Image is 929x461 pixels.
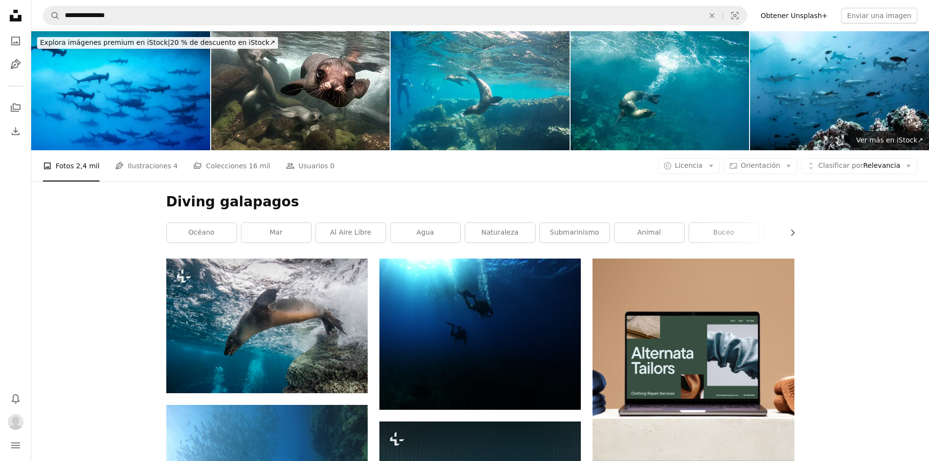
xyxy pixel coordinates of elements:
span: 0 [330,160,335,171]
img: Avatar del usuario ALEJANDRA REYES [8,414,23,430]
h1: Diving galapagos [166,193,794,211]
img: Primer plano de un león marino en Inslands de galápagos [211,31,390,150]
img: file-1707885205802-88dd96a21c72image [593,259,794,460]
button: Menú [6,436,25,455]
a: Historial de descargas [6,121,25,141]
img: Buceo para dos personas [379,259,581,410]
img: Schooling Hammerhead Sharks - Isla Malpelo [31,31,210,150]
a: océano [167,223,237,242]
a: mar [241,223,311,242]
button: Buscar en Unsplash [43,6,60,25]
a: Explora imágenes premium en iStock|20 % de descuento en iStock↗ [31,31,284,55]
button: Notificaciones [6,389,25,408]
a: deportivo [764,223,833,242]
button: Perfil [6,412,25,432]
button: Clasificar porRelevancia [801,158,917,174]
span: 4 [173,160,178,171]
img: Juegue con los leones marinos Snorkelers recorrido de las islas galápagos [391,31,570,150]
a: Ver más en iStock↗ [850,131,929,150]
span: Relevancia [818,161,900,171]
button: desplazar lista a la derecha [784,223,794,242]
span: Clasificar por [818,161,863,169]
a: naturaleza [465,223,535,242]
a: Usuarios 0 [286,150,335,181]
a: submarinismo [540,223,610,242]
span: Explora imágenes premium en iStock | [40,39,170,46]
span: Ver más en iStock ↗ [856,136,923,144]
span: 20 % de descuento en iStock ↗ [40,39,275,46]
form: Encuentra imágenes en todo el sitio [43,6,747,25]
span: 16 mil [249,160,270,171]
a: Ilustraciones 4 [115,150,178,181]
a: Ilustraciones [6,55,25,74]
img: Juguetón Sealion deja un sendero de burbujeo bajo el agua de mar de los Galapagos [571,31,750,150]
a: animal [614,223,684,242]
button: Borrar [701,6,723,25]
button: Enviar una imagen [841,8,917,23]
a: Obtener Unsplash+ [755,8,833,23]
a: Fotos [6,31,25,51]
a: Colecciones 16 mil [193,150,270,181]
span: Licencia [675,161,703,169]
button: Búsqueda visual [723,6,747,25]
span: Orientación [741,161,780,169]
a: buceo [689,223,759,242]
a: Agua [391,223,460,242]
a: Colecciones [6,98,25,118]
img: Tiburón martillo (Sphyrnidae) nadando en aguas tropicales [750,31,929,150]
button: Licencia [658,158,720,174]
button: Orientación [724,158,797,174]
img: Un león marino en La Paz, México [166,259,368,393]
a: Buceo para dos personas [379,330,581,339]
a: al aire libre [316,223,386,242]
a: Un león marino en La Paz, México [166,321,368,330]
